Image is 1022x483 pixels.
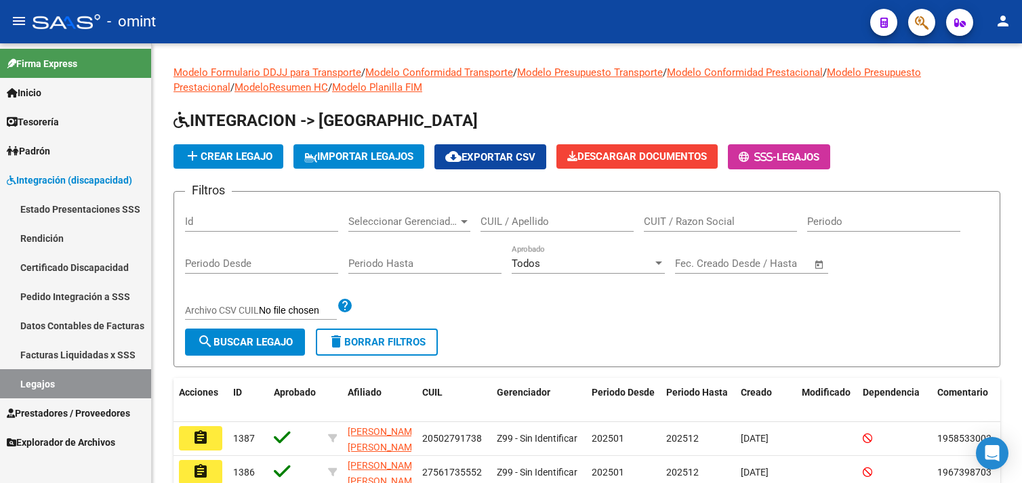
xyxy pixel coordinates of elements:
[741,387,772,398] span: Creado
[666,387,728,398] span: Periodo Hasta
[497,387,550,398] span: Gerenciador
[274,387,316,398] span: Aprobado
[173,378,228,423] datatable-header-cell: Acciones
[666,433,699,444] span: 202512
[422,467,482,478] span: 27561735552
[567,150,707,163] span: Descargar Documentos
[234,81,328,93] a: ModeloResumen HC
[937,387,988,398] span: Comentario
[937,467,992,478] span: 1967398703
[192,463,209,480] mat-icon: assignment
[863,387,920,398] span: Dependencia
[293,144,424,169] button: IMPORTAR LEGAJOS
[7,114,59,129] span: Tesorería
[7,56,77,71] span: Firma Express
[328,333,344,350] mat-icon: delete
[777,151,819,163] span: Legajos
[328,336,426,348] span: Borrar Filtros
[184,150,272,163] span: Crear Legajo
[259,305,337,317] input: Archivo CSV CUIL
[304,150,413,163] span: IMPORTAR LEGAJOS
[728,144,830,169] button: -Legajos
[417,378,491,423] datatable-header-cell: CUIL
[192,429,209,446] mat-icon: assignment
[586,378,661,423] datatable-header-cell: Periodo Desde
[802,387,851,398] span: Modificado
[337,297,353,314] mat-icon: help
[812,257,827,272] button: Open calendar
[497,433,577,444] span: Z99 - Sin Identificar
[332,81,422,93] a: Modelo Planilla FIM
[173,144,283,169] button: Crear Legajo
[517,66,663,79] a: Modelo Presupuesto Transporte
[445,151,535,163] span: Exportar CSV
[666,467,699,478] span: 202512
[422,387,443,398] span: CUIL
[179,387,218,398] span: Acciones
[741,433,769,444] span: [DATE]
[661,378,735,423] datatable-header-cell: Periodo Hasta
[422,433,482,444] span: 20502791738
[185,181,232,200] h3: Filtros
[735,378,796,423] datatable-header-cell: Creado
[233,467,255,478] span: 1386
[365,66,513,79] a: Modelo Conformidad Transporte
[7,85,41,100] span: Inicio
[796,378,857,423] datatable-header-cell: Modificado
[976,437,1008,469] div: Open Intercom Messenger
[7,406,130,421] span: Prestadores / Proveedores
[741,467,769,478] span: [DATE]
[11,13,27,29] mat-icon: menu
[739,151,777,163] span: -
[107,7,156,37] span: - omint
[592,433,624,444] span: 202501
[445,148,462,165] mat-icon: cloud_download
[197,333,213,350] mat-icon: search
[434,144,546,169] button: Exportar CSV
[228,378,268,423] datatable-header-cell: ID
[667,66,823,79] a: Modelo Conformidad Prestacional
[173,111,478,130] span: INTEGRACION -> [GEOGRAPHIC_DATA]
[857,378,932,423] datatable-header-cell: Dependencia
[233,387,242,398] span: ID
[932,378,1013,423] datatable-header-cell: Comentario
[348,215,458,228] span: Seleccionar Gerenciador
[342,378,417,423] datatable-header-cell: Afiliado
[348,387,382,398] span: Afiliado
[185,305,259,316] span: Archivo CSV CUIL
[995,13,1011,29] mat-icon: person
[592,387,655,398] span: Periodo Desde
[937,433,992,444] span: 1958533003
[197,336,293,348] span: Buscar Legajo
[497,467,577,478] span: Z99 - Sin Identificar
[233,433,255,444] span: 1387
[7,144,50,159] span: Padrón
[185,329,305,356] button: Buscar Legajo
[512,257,540,270] span: Todos
[316,329,438,356] button: Borrar Filtros
[556,144,718,169] button: Descargar Documentos
[348,426,420,453] span: [PERSON_NAME] [PERSON_NAME]
[675,257,730,270] input: Fecha inicio
[7,435,115,450] span: Explorador de Archivos
[592,467,624,478] span: 202501
[742,257,808,270] input: Fecha fin
[173,66,361,79] a: Modelo Formulario DDJJ para Transporte
[184,148,201,164] mat-icon: add
[491,378,586,423] datatable-header-cell: Gerenciador
[7,173,132,188] span: Integración (discapacidad)
[268,378,323,423] datatable-header-cell: Aprobado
